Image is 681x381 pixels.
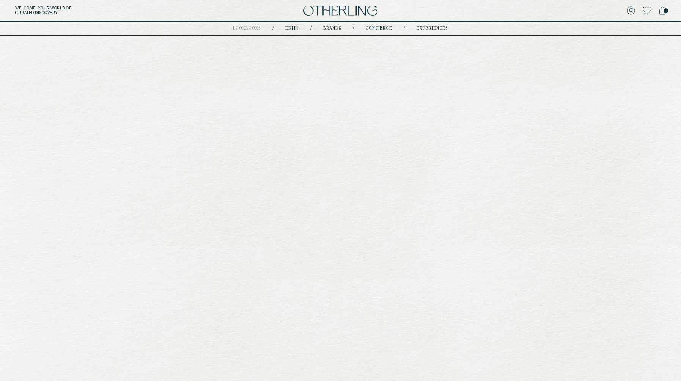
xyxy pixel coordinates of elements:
[353,25,354,31] div: /
[417,27,448,30] a: experiences
[310,25,312,31] div: /
[285,27,299,30] a: Edits
[404,25,405,31] div: /
[272,25,274,31] div: /
[233,27,261,30] a: lookbooks
[664,8,668,13] span: 0
[323,27,341,30] a: Brands
[659,5,666,16] a: 0
[366,27,392,30] a: concierge
[303,6,377,16] img: logo
[15,6,210,15] h5: Welcome . Your world of curated discovery.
